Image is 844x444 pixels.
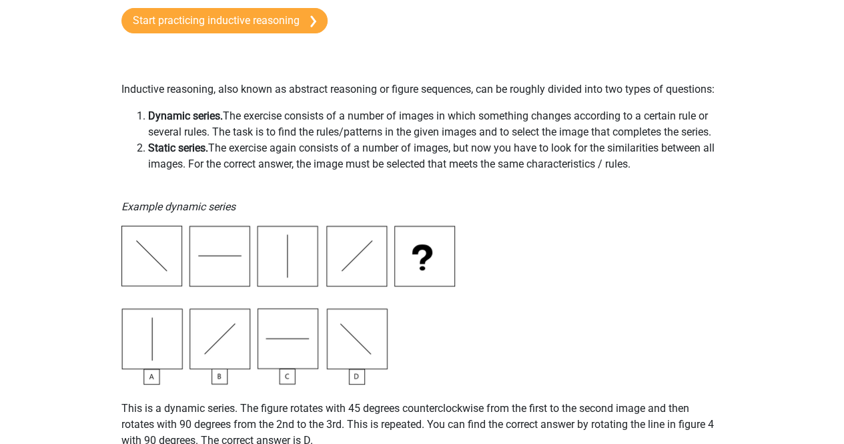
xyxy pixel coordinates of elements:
li: The exercise again consists of a number of images, but now you have to look for the similarities ... [148,140,723,172]
li: The exercise consists of a number of images in which something changes according to a certain rul... [148,108,723,140]
a: Start practicing inductive reasoning [121,8,328,33]
img: arrow-right.e5bd35279c78.svg [310,15,316,27]
b: Static series. [148,142,208,154]
b: Dynamic series. [148,109,223,122]
img: Inductive Reasoning Example1.png [121,226,455,385]
i: Example dynamic series [121,200,236,213]
p: Inductive reasoning, also known as abstract reasoning or figure sequences, can be roughly divided... [121,49,723,97]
